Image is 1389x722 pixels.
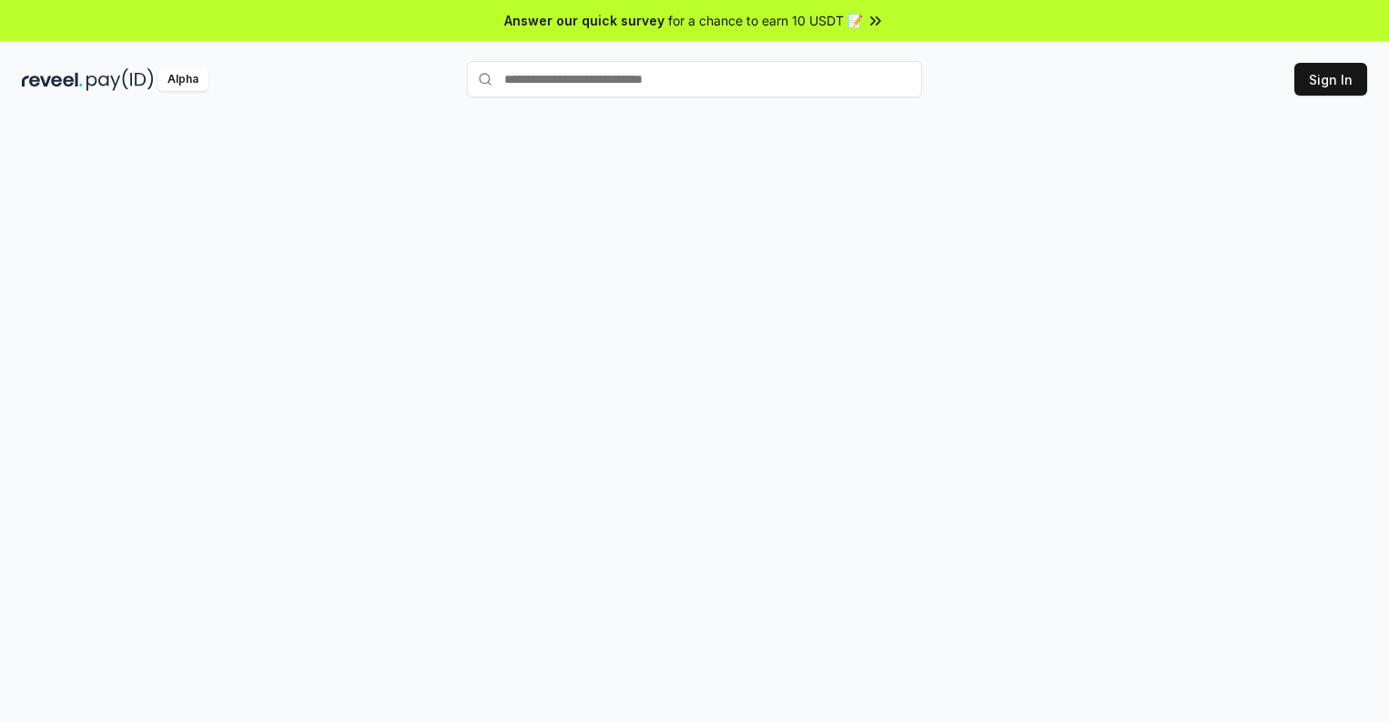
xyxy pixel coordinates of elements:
[504,11,664,30] span: Answer our quick survey
[1294,63,1367,96] button: Sign In
[22,68,83,91] img: reveel_dark
[157,68,208,91] div: Alpha
[86,68,154,91] img: pay_id
[668,11,863,30] span: for a chance to earn 10 USDT 📝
